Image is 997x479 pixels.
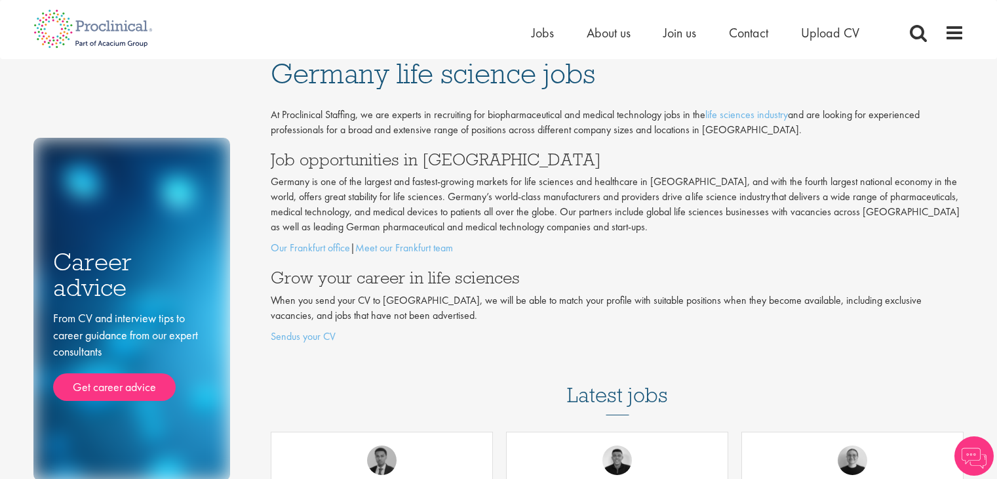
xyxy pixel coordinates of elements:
[271,293,964,323] p: When you send your CV to [GEOGRAPHIC_DATA], we will be able to match your profile with suitable p...
[838,446,867,475] img: Emma Pretorious
[271,175,964,234] p: Germany is one of the largest and fastest-growing markets for life sciences and healthcare in [GE...
[53,249,210,300] h3: Career advice
[53,373,176,401] a: Get career advice
[663,24,696,41] a: Join us
[271,108,964,138] p: At Proclinical Staffing, we are experts in recruiting for biopharmaceutical and medical technolog...
[602,446,632,475] img: Christian Andersen
[587,24,631,41] a: About us
[271,241,350,255] a: Our Frankfurt office
[271,151,964,168] h3: Job opportunities in [GEOGRAPHIC_DATA]
[532,24,554,41] a: Jobs
[53,310,210,401] div: From CV and interview tips to career guidance from our expert consultants
[271,241,964,256] p: |
[367,446,397,475] img: Carl Gbolade
[271,329,336,343] a: Sendus your CV
[355,241,453,255] a: Meet our Frankfurt team
[567,351,668,415] h3: Latest jobs
[271,269,964,286] h3: Grow your career in life sciences
[801,24,859,41] a: Upload CV
[271,56,595,91] span: Germany life science jobs
[954,436,994,476] img: Chatbot
[729,24,768,41] a: Contact
[705,108,788,121] a: life sciences industry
